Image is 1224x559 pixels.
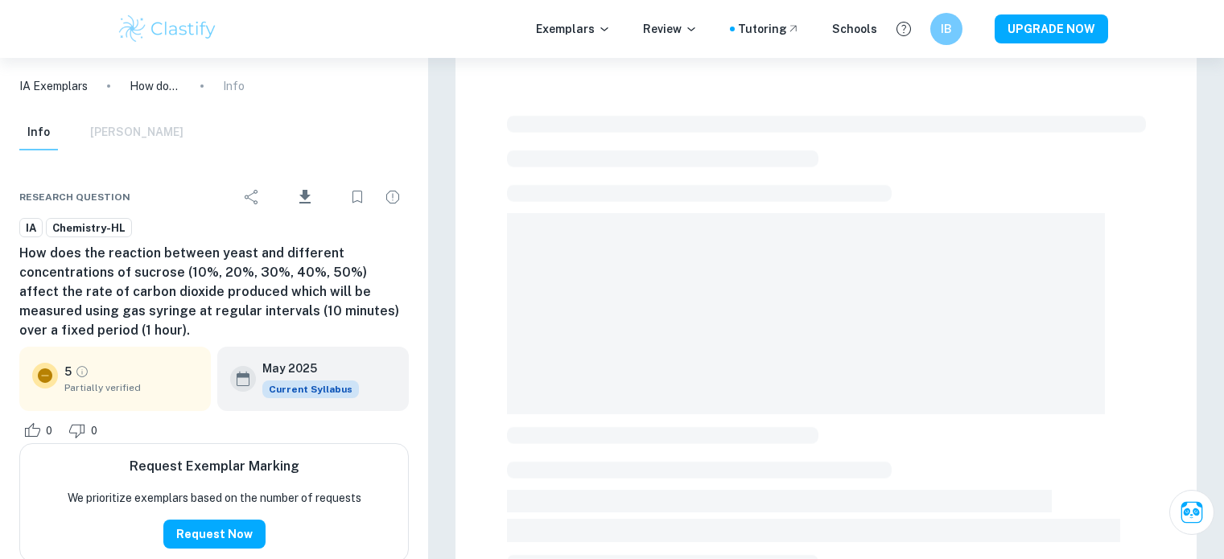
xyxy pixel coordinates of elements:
h6: IB [937,20,955,38]
p: Exemplars [536,20,611,38]
span: Research question [19,190,130,204]
button: IB [930,13,962,45]
span: Current Syllabus [262,380,359,398]
div: Share [236,181,268,213]
a: IA Exemplars [19,77,88,95]
p: Review [643,20,698,38]
div: Like [19,417,61,443]
a: Schools [832,20,877,38]
p: How does the reaction between yeast and different concentrations of sucrose (10%, 20%, 30%, 40%, ... [130,77,181,95]
div: This exemplar is based on the current syllabus. Feel free to refer to it for inspiration/ideas wh... [262,380,359,398]
span: Partially verified [64,380,198,395]
div: Report issue [377,181,409,213]
span: IA [20,220,42,236]
h6: How does the reaction between yeast and different concentrations of sucrose (10%, 20%, 30%, 40%, ... [19,244,409,340]
button: UPGRADE NOW [995,14,1108,43]
h6: Request Exemplar Marking [130,457,299,476]
button: Info [19,115,58,150]
a: Tutoring [738,20,800,38]
div: Download [271,176,338,218]
p: We prioritize exemplars based on the number of requests [68,489,361,507]
a: Chemistry-HL [46,218,132,238]
span: Chemistry-HL [47,220,131,236]
img: Clastify logo [117,13,219,45]
a: IA [19,218,43,238]
button: Request Now [163,520,266,549]
div: Dislike [64,417,106,443]
button: Ask Clai [1169,490,1214,535]
a: Grade partially verified [75,364,89,379]
span: 0 [82,423,106,439]
p: 5 [64,363,72,380]
span: 0 [37,423,61,439]
h6: May 2025 [262,360,346,377]
button: Help and Feedback [890,15,917,43]
p: Info [223,77,245,95]
div: Bookmark [341,181,373,213]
